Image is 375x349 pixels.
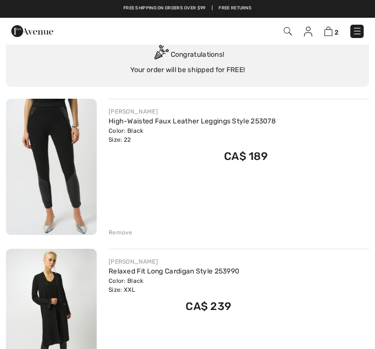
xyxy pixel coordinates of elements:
[11,21,53,41] img: 1ère Avenue
[224,150,268,163] span: CA$ 189
[109,107,276,116] div: [PERSON_NAME]
[212,5,213,12] span: |
[123,5,206,12] a: Free shipping on orders over $99
[109,228,133,237] div: Remove
[335,29,338,36] span: 2
[11,27,53,35] a: 1ère Avenue
[186,300,231,313] span: CA$ 239
[109,276,239,294] div: Color: Black Size: XXL
[18,45,357,75] div: Congratulations! Your order will be shipped for FREE!
[109,126,276,144] div: Color: Black Size: 22
[109,267,239,275] a: Relaxed Fit Long Cardigan Style 253990
[109,257,239,266] div: [PERSON_NAME]
[352,26,362,36] img: Menu
[324,26,338,37] a: 2
[6,99,97,235] img: High-Waisted Faux Leather Leggings Style 253078
[324,27,333,36] img: Shopping Bag
[109,117,276,125] a: High-Waisted Faux Leather Leggings Style 253078
[151,45,171,65] img: Congratulation2.svg
[219,5,252,12] a: Free Returns
[284,27,292,36] img: Search
[304,27,312,37] img: My Info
